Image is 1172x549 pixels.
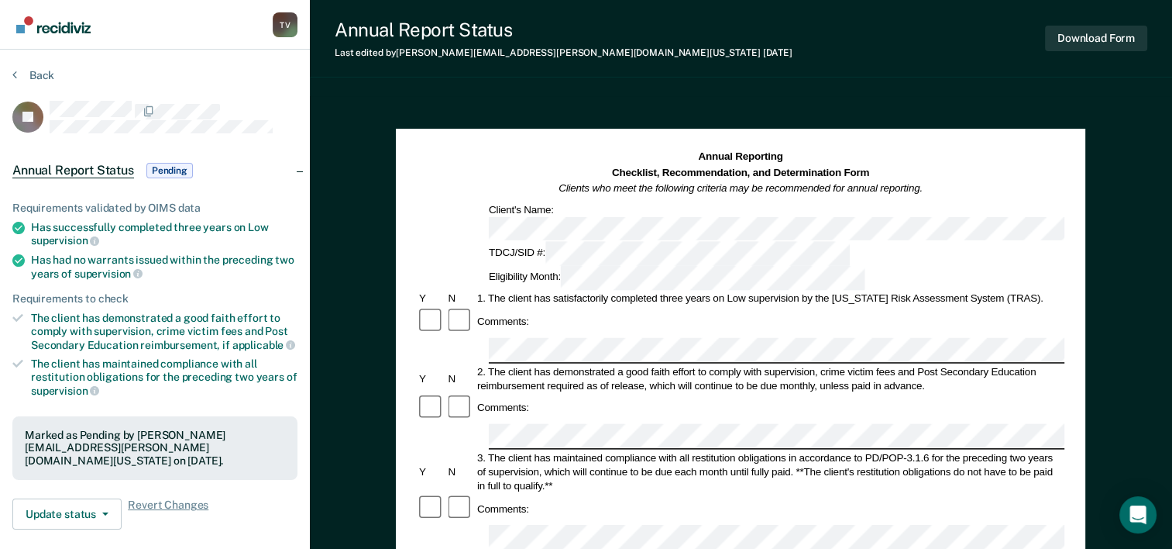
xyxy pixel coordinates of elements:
[12,292,297,306] div: Requirements to check
[16,16,91,33] img: Recidiviz
[763,47,792,58] span: [DATE]
[31,357,297,397] div: The client has maintained compliance with all restitution obligations for the preceding two years of
[12,499,122,530] button: Update status
[273,12,297,37] button: Profile dropdown button
[475,292,1064,306] div: 1. The client has satisfactorily completed three years on Low supervision by the [US_STATE] Risk ...
[417,292,445,306] div: Y
[12,202,297,215] div: Requirements validated by OIMS data
[699,151,783,163] strong: Annual Reporting
[475,502,531,516] div: Comments:
[486,266,868,290] div: Eligibility Month:
[1045,26,1147,51] button: Download Form
[559,182,923,194] em: Clients who meet the following criteria may be recommended for annual reporting.
[475,315,531,329] div: Comments:
[475,364,1064,392] div: 2. The client has demonstrated a good faith effort to comply with supervision, crime victim fees ...
[417,464,445,478] div: Y
[335,19,792,41] div: Annual Report Status
[335,47,792,58] div: Last edited by [PERSON_NAME][EMAIL_ADDRESS][PERSON_NAME][DOMAIN_NAME][US_STATE]
[31,254,297,280] div: Has had no warrants issued within the preceding two years of
[1119,496,1157,533] div: Open Intercom Messenger
[74,268,143,280] span: supervision
[31,312,297,351] div: The client has demonstrated a good faith effort to comply with supervision, crime victim fees and...
[25,429,285,468] div: Marked as Pending by [PERSON_NAME][EMAIL_ADDRESS][PERSON_NAME][DOMAIN_NAME][US_STATE] on [DATE].
[417,371,445,385] div: Y
[446,292,475,306] div: N
[31,234,99,247] span: supervision
[128,499,208,530] span: Revert Changes
[232,339,295,351] span: applicable
[475,451,1064,492] div: 3. The client has maintained compliance with all restitution obligations in accordance to PD/POP-...
[486,242,852,266] div: TDCJ/SID #:
[31,221,297,247] div: Has successfully completed three years on Low
[31,385,99,397] span: supervision
[612,167,869,178] strong: Checklist, Recommendation, and Determination Form
[446,464,475,478] div: N
[273,12,297,37] div: T V
[475,401,531,415] div: Comments:
[446,371,475,385] div: N
[146,163,193,178] span: Pending
[12,163,134,178] span: Annual Report Status
[12,68,54,82] button: Back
